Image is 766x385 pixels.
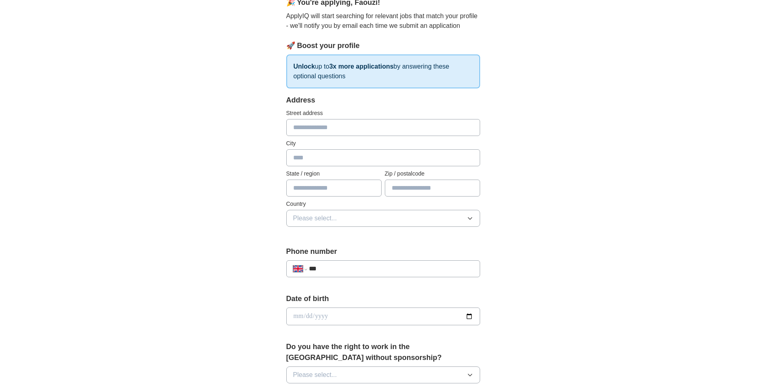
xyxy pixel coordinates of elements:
[294,63,315,70] strong: Unlock
[286,366,480,383] button: Please select...
[286,200,480,208] label: Country
[286,40,480,51] div: 🚀 Boost your profile
[293,213,337,223] span: Please select...
[286,246,480,257] label: Phone number
[329,63,393,70] strong: 3x more applications
[286,54,480,88] p: up to by answering these optional questions
[286,341,480,363] label: Do you have the right to work in the [GEOGRAPHIC_DATA] without sponsorship?
[293,370,337,380] span: Please select...
[286,95,480,106] div: Address
[286,169,382,178] label: State / region
[286,210,480,227] button: Please select...
[286,109,480,117] label: Street address
[286,293,480,304] label: Date of birth
[385,169,480,178] label: Zip / postalcode
[286,11,480,31] p: ApplyIQ will start searching for relevant jobs that match your profile - we'll notify you by emai...
[286,139,480,148] label: City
